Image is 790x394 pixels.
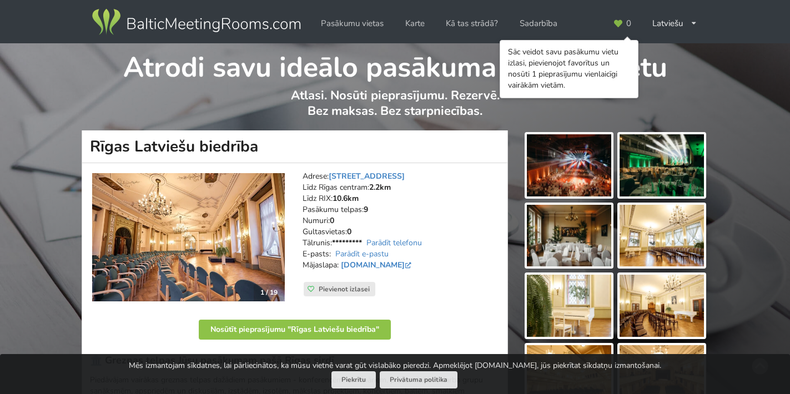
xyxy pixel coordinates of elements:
[527,134,611,196] img: Rīgas Latviešu biedrība | Rīga | Pasākumu vieta - galerijas bilde
[303,171,500,282] address: Adrese: Līdz Rīgas centram: Līdz RIX: Pasākumu telpas: Numuri: Gultasvietas: Tālrunis: E-pasts: M...
[527,205,611,267] img: Rīgas Latviešu biedrība | Rīga | Pasākumu vieta - galerijas bilde
[329,171,405,181] a: [STREET_ADDRESS]
[397,13,432,34] a: Karte
[645,13,705,34] div: Latviešu
[335,249,389,259] a: Parādīt e-pastu
[366,238,422,248] a: Parādīt telefonu
[82,43,708,85] h1: Atrodi savu ideālo pasākuma norises vietu
[92,173,285,302] img: Vēsturiska vieta | Rīga | Rīgas Latviešu biedrība
[90,7,303,38] img: Baltic Meeting Rooms
[347,226,351,237] strong: 0
[92,173,285,302] a: Vēsturiska vieta | Rīga | Rīgas Latviešu biedrība 1 / 19
[82,88,708,130] p: Atlasi. Nosūti pieprasījumu. Rezervē. Bez maksas. Bez starpniecības.
[319,285,370,294] span: Pievienot izlasei
[364,204,368,215] strong: 9
[82,130,508,163] h1: Rīgas Latviešu biedrība
[330,215,334,226] strong: 0
[380,371,457,388] a: Privātuma politika
[626,19,631,28] span: 0
[199,320,391,340] button: Nosūtīt pieprasījumu "Rīgas Latviešu biedrība"
[527,275,611,337] img: Rīgas Latviešu biedrība | Rīga | Pasākumu vieta - galerijas bilde
[508,47,630,91] div: Sāc veidot savu pasākumu vietu izlasi, pievienojot favorītus un nosūti 1 pieprasījumu vienlaicīgi...
[341,260,414,270] a: [DOMAIN_NAME]
[313,13,391,34] a: Pasākumu vietas
[620,205,704,267] img: Rīgas Latviešu biedrība | Rīga | Pasākumu vieta - galerijas bilde
[438,13,506,34] a: Kā tas strādā?
[512,13,565,34] a: Sadarbība
[369,182,391,193] strong: 2.2km
[620,275,704,337] img: Rīgas Latviešu biedrība | Rīga | Pasākumu vieta - galerijas bilde
[331,371,376,388] button: Piekrītu
[254,284,284,301] div: 1 / 19
[620,134,704,196] img: Rīgas Latviešu biedrība | Rīga | Pasākumu vieta - galerijas bilde
[333,193,359,204] strong: 10.6km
